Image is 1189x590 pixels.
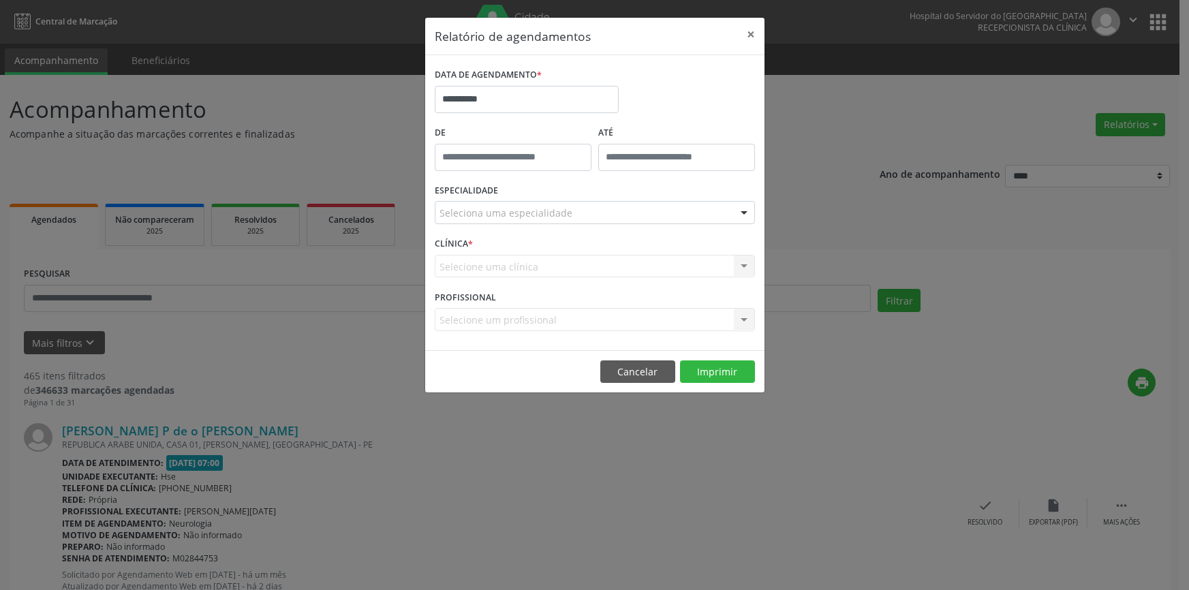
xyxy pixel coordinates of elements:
[435,181,498,202] label: ESPECIALIDADE
[680,360,755,384] button: Imprimir
[435,65,542,86] label: DATA DE AGENDAMENTO
[737,18,765,51] button: Close
[435,234,473,255] label: CLÍNICA
[435,287,496,308] label: PROFISSIONAL
[598,123,755,144] label: ATÉ
[435,27,591,45] h5: Relatório de agendamentos
[435,123,591,144] label: De
[439,206,572,220] span: Seleciona uma especialidade
[600,360,675,384] button: Cancelar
